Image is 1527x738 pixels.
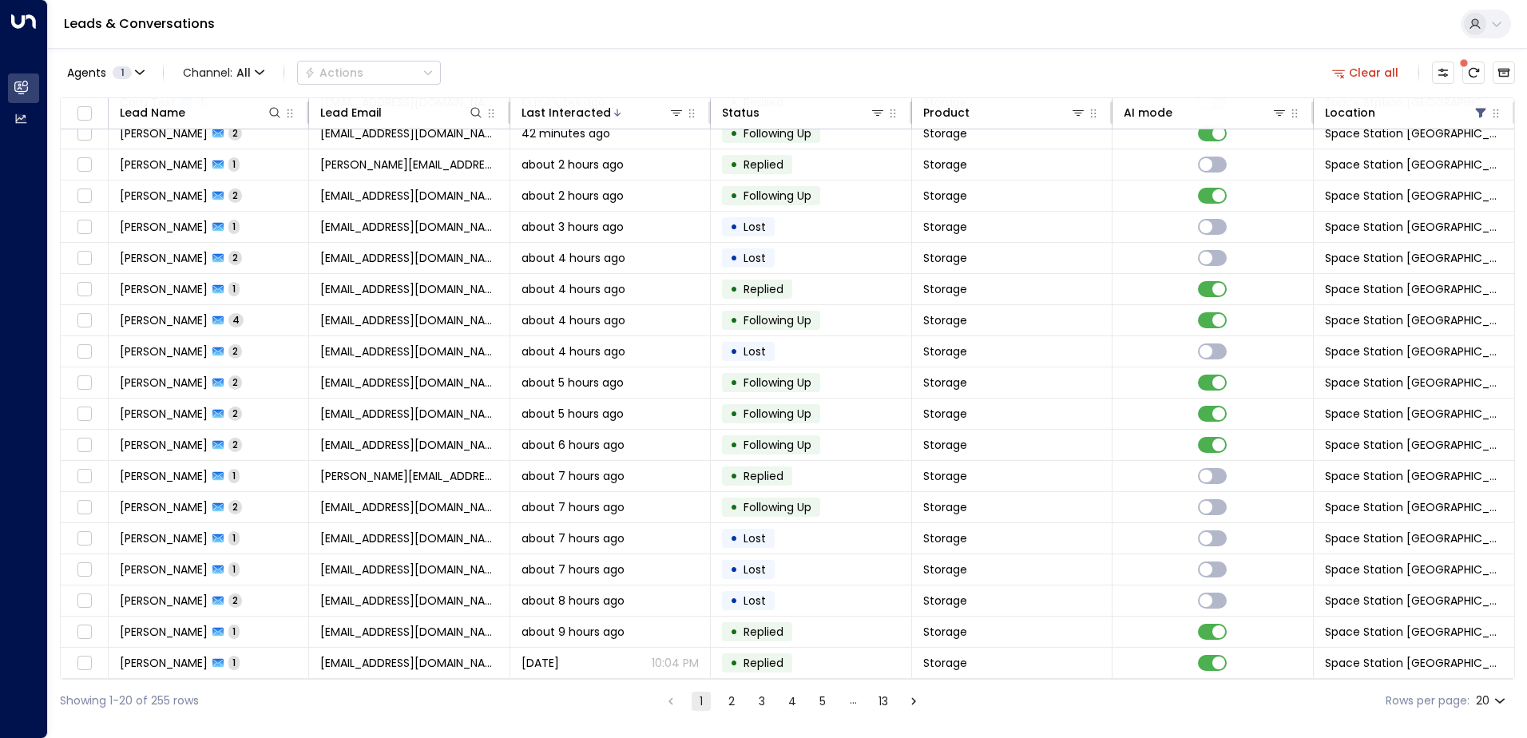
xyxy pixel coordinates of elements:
[730,120,738,147] div: •
[74,653,94,673] span: Toggle select row
[923,343,967,359] span: Storage
[744,468,783,484] span: Replied
[1325,125,1503,141] span: Space Station Doncaster
[923,157,967,173] span: Storage
[744,655,783,671] span: Replied
[120,437,208,453] span: Ben Smith
[120,250,208,266] span: Rebecca Wright
[522,281,625,297] span: about 4 hours ago
[783,692,802,711] button: Go to page 4
[730,182,738,209] div: •
[74,280,94,300] span: Toggle select row
[744,437,811,453] span: Following Up
[228,469,240,482] span: 1
[120,343,208,359] span: Paige Taylor
[730,556,738,583] div: •
[320,103,382,122] div: Lead Email
[744,281,783,297] span: Replied
[1326,61,1406,84] button: Clear all
[522,530,625,546] span: about 7 hours ago
[320,250,498,266] span: rebecca507@hotmail.com
[843,692,863,711] div: …
[923,499,967,515] span: Storage
[320,103,483,122] div: Lead Email
[120,655,208,671] span: Steve Finnegan
[120,219,208,235] span: Michael Eldridge
[320,406,498,422] span: Sallybroomfield@gmail.com
[744,499,811,515] span: Following Up
[744,125,811,141] span: Following Up
[228,438,242,451] span: 2
[923,125,967,141] span: Storage
[74,560,94,580] span: Toggle select row
[120,593,208,609] span: Roxy Johnson
[74,248,94,268] span: Toggle select row
[74,498,94,518] span: Toggle select row
[522,125,610,141] span: 42 minutes ago
[74,104,94,124] span: Toggle select all
[1325,312,1503,328] span: Space Station Doncaster
[320,125,498,141] span: derts12@gmail.com
[522,103,611,122] div: Last Interacted
[236,66,251,79] span: All
[522,188,624,204] span: about 2 hours ago
[320,593,498,609] span: roxxialabama@aol.com
[522,655,559,671] span: Yesterday
[923,103,970,122] div: Product
[522,375,624,391] span: about 5 hours ago
[320,157,498,173] span: annmarie.gane@gmail.com
[522,103,684,122] div: Last Interacted
[730,369,738,396] div: •
[60,61,150,84] button: Agents1
[730,431,738,458] div: •
[722,692,741,711] button: Go to page 2
[923,375,967,391] span: Storage
[744,188,811,204] span: Following Up
[1493,61,1515,84] button: Archived Leads
[730,244,738,272] div: •
[1325,499,1503,515] span: Space Station Doncaster
[923,312,967,328] span: Storage
[228,500,242,514] span: 2
[320,219,498,235] span: jimleahcim@gmail.com
[730,338,738,365] div: •
[923,655,967,671] span: Storage
[722,103,760,122] div: Status
[120,530,208,546] span: Irma Jensen
[692,692,711,711] button: page 1
[74,466,94,486] span: Toggle select row
[74,373,94,393] span: Toggle select row
[1124,103,1287,122] div: AI mode
[1325,188,1503,204] span: Space Station Doncaster
[120,103,283,122] div: Lead Name
[1325,561,1503,577] span: Space Station Doncaster
[744,530,766,546] span: Lost
[74,622,94,642] span: Toggle select row
[522,312,625,328] span: about 4 hours ago
[1325,281,1503,297] span: Space Station Doncaster
[228,562,240,576] span: 1
[1325,468,1503,484] span: Space Station Doncaster
[522,157,624,173] span: about 2 hours ago
[320,343,498,359] span: paigetcute@hotmail.co.uk
[744,312,811,328] span: Following Up
[522,468,625,484] span: about 7 hours ago
[522,561,625,577] span: about 7 hours ago
[1325,437,1503,453] span: Space Station Doncaster
[120,406,208,422] span: Sally Blakeley
[730,587,738,614] div: •
[228,625,240,638] span: 1
[320,188,498,204] span: mazzajayne83@gmail.com
[1325,406,1503,422] span: Space Station Doncaster
[228,531,240,545] span: 1
[1325,655,1503,671] span: Space Station Doncaster
[228,344,242,358] span: 2
[730,525,738,552] div: •
[744,250,766,266] span: Lost
[744,375,811,391] span: Following Up
[923,561,967,577] span: Storage
[120,188,208,204] span: Maria Fitzpatrick
[1325,157,1503,173] span: Space Station Doncaster
[730,307,738,334] div: •
[74,435,94,455] span: Toggle select row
